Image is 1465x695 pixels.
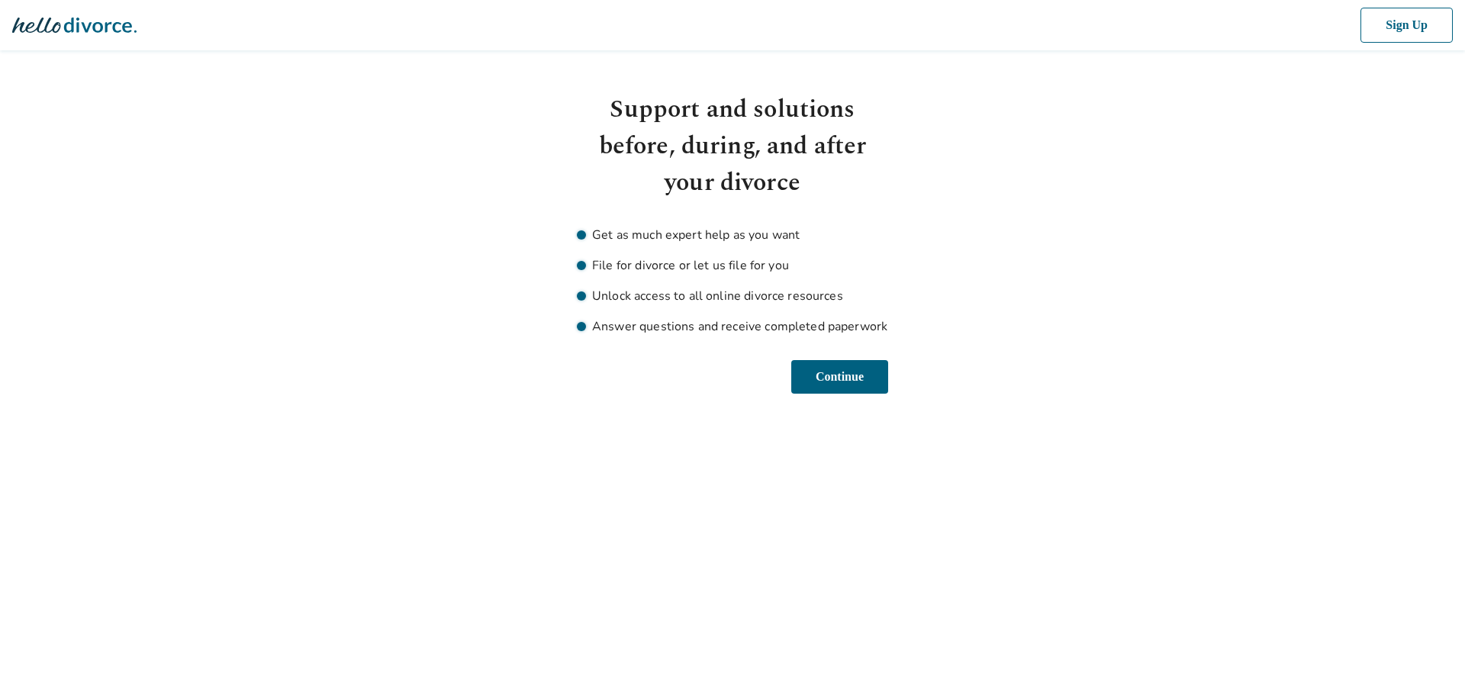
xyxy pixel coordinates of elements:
li: Answer questions and receive completed paperwork [577,317,888,336]
li: Unlock access to all online divorce resources [577,287,888,305]
li: Get as much expert help as you want [577,226,888,244]
h1: Support and solutions before, during, and after your divorce [577,92,888,201]
button: Sign Up [1357,8,1453,43]
li: File for divorce or let us file for you [577,256,888,275]
button: Continue [790,360,888,394]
